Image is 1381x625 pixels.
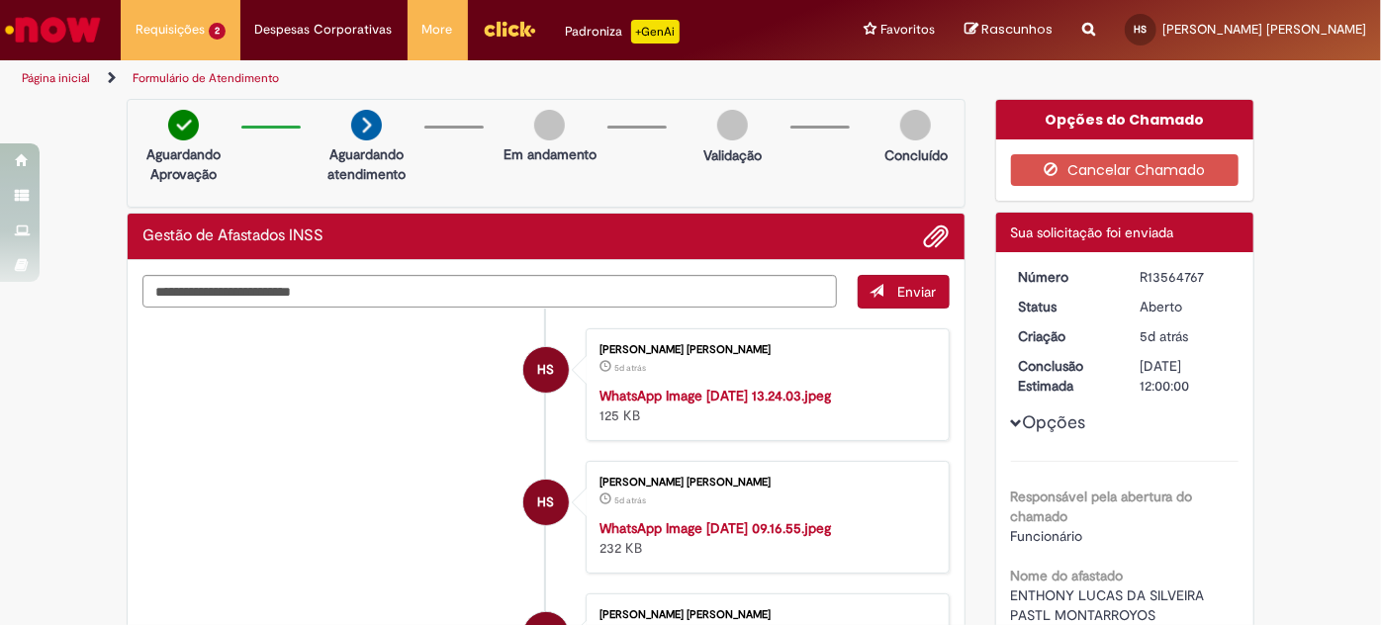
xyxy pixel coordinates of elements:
[22,70,90,86] a: Página inicial
[1162,21,1366,38] span: [PERSON_NAME] [PERSON_NAME]
[136,20,205,40] span: Requisições
[1011,586,1209,624] span: ENTHONY LUCAS DA SILVEIRA PASTL MONTARROYOS
[534,110,565,140] img: img-circle-grey.png
[1140,327,1188,345] span: 5d atrás
[898,283,937,301] span: Enviar
[599,344,929,356] div: [PERSON_NAME] [PERSON_NAME]
[136,144,231,184] p: Aguardando Aprovação
[599,519,831,537] a: WhatsApp Image [DATE] 09.16.55.jpeg
[422,20,453,40] span: More
[1140,327,1188,345] time: 24/09/2025 20:40:07
[1011,527,1083,545] span: Funcionário
[2,10,104,49] img: ServiceNow
[1011,154,1240,186] button: Cancelar Chamado
[599,386,929,425] div: 125 KB
[599,518,929,558] div: 232 KB
[1011,223,1174,241] span: Sua solicitação foi enviada
[599,477,929,489] div: [PERSON_NAME] [PERSON_NAME]
[900,110,931,140] img: img-circle-grey.png
[880,20,935,40] span: Favoritos
[703,145,762,165] p: Validação
[1004,326,1126,346] dt: Criação
[15,60,906,97] ul: Trilhas de página
[614,362,646,374] time: 24/09/2025 20:39:48
[566,20,680,44] div: Padroniza
[1011,488,1193,525] b: Responsável pela abertura do chamado
[599,387,831,404] a: WhatsApp Image [DATE] 13.24.03.jpeg
[884,145,948,165] p: Concluído
[142,275,837,308] textarea: Digite sua mensagem aqui...
[168,110,199,140] img: check-circle-green.png
[523,480,569,525] div: Henrique Jorge Santos Aniceto Da Silva
[319,144,414,184] p: Aguardando atendimento
[483,14,536,44] img: click_logo_yellow_360x200.png
[717,110,748,140] img: img-circle-grey.png
[1004,267,1126,287] dt: Número
[1004,356,1126,396] dt: Conclusão Estimada
[614,362,646,374] span: 5d atrás
[631,20,680,44] p: +GenAi
[1140,326,1232,346] div: 24/09/2025 20:40:07
[351,110,382,140] img: arrow-next.png
[255,20,393,40] span: Despesas Corporativas
[599,609,929,621] div: [PERSON_NAME] [PERSON_NAME]
[537,479,554,526] span: HS
[209,23,226,40] span: 2
[981,20,1053,39] span: Rascunhos
[1004,297,1126,316] dt: Status
[1140,267,1232,287] div: R13564767
[1135,23,1148,36] span: HS
[858,275,950,309] button: Enviar
[614,494,646,506] span: 5d atrás
[1011,567,1124,584] b: Nome do afastado
[523,347,569,393] div: Henrique Jorge Santos Aniceto Da Silva
[1140,356,1232,396] div: [DATE] 12:00:00
[996,100,1254,139] div: Opções do Chamado
[142,227,323,245] h2: Gestão de Afastados INSS Histórico de tíquete
[504,144,597,164] p: Em andamento
[1140,297,1232,316] div: Aberto
[537,346,554,394] span: HS
[614,494,646,506] time: 24/09/2025 20:38:07
[965,21,1053,40] a: Rascunhos
[924,223,950,249] button: Adicionar anexos
[133,70,279,86] a: Formulário de Atendimento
